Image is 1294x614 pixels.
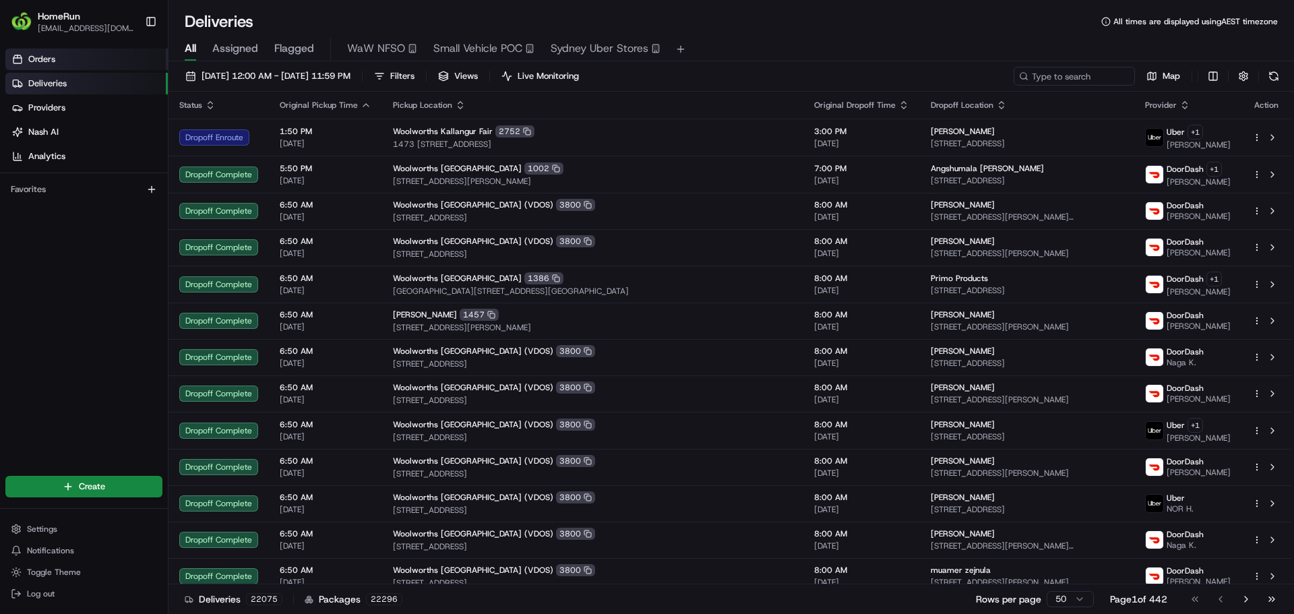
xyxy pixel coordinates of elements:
[1167,420,1185,431] span: Uber
[280,577,371,588] span: [DATE]
[1167,357,1204,368] span: Naga K.
[931,358,1123,369] span: [STREET_ADDRESS]
[366,593,402,605] div: 22296
[1167,493,1185,503] span: Uber
[13,197,24,208] div: 📗
[931,100,993,111] span: Dropoff Location
[185,40,196,57] span: All
[185,592,282,606] div: Deliveries
[1206,162,1222,177] button: +1
[393,468,793,479] span: [STREET_ADDRESS]
[931,419,995,430] span: [PERSON_NAME]
[931,285,1123,296] span: [STREET_ADDRESS]
[38,9,80,23] button: HomeRun
[393,286,793,297] span: [GEOGRAPHIC_DATA][STREET_ADDRESS][GEOGRAPHIC_DATA]
[556,491,595,503] div: 3800
[814,358,909,369] span: [DATE]
[1146,422,1163,439] img: uber-new-logo.jpeg
[976,592,1041,606] p: Rows per page
[814,126,909,137] span: 3:00 PM
[931,273,988,284] span: Primo Products
[1167,529,1204,540] span: DoorDash
[5,179,162,200] div: Favorites
[393,236,553,247] span: Woolworths [GEOGRAPHIC_DATA] (VDOS)
[1113,16,1278,27] span: All times are displayed using AEST timezone
[556,564,595,576] div: 3800
[280,492,371,503] span: 6:50 AM
[556,381,595,394] div: 3800
[433,40,522,57] span: Small Vehicle POC
[1146,348,1163,366] img: doordash_logo_v2.png
[393,456,553,466] span: Woolworths [GEOGRAPHIC_DATA] (VDOS)
[814,394,909,405] span: [DATE]
[305,592,402,606] div: Packages
[1167,565,1204,576] span: DoorDash
[814,456,909,466] span: 8:00 AM
[280,248,371,259] span: [DATE]
[1146,312,1163,330] img: doordash_logo_v2.png
[931,309,995,320] span: [PERSON_NAME]
[814,468,909,479] span: [DATE]
[28,126,59,138] span: Nash AI
[280,419,371,430] span: 6:50 AM
[393,359,793,369] span: [STREET_ADDRESS]
[1167,540,1204,551] span: Naga K.
[347,40,405,57] span: WaW NFSO
[280,468,371,479] span: [DATE]
[1167,321,1231,332] span: [PERSON_NAME]
[1167,456,1204,467] span: DoorDash
[280,126,371,137] span: 1:50 PM
[179,67,357,86] button: [DATE] 12:00 AM - [DATE] 11:59 PM
[460,309,499,321] div: 1457
[1146,531,1163,549] img: doordash_logo_v2.png
[556,455,595,467] div: 3800
[5,146,168,167] a: Analytics
[393,212,793,223] span: [STREET_ADDRESS]
[280,236,371,247] span: 6:50 AM
[1167,211,1231,222] span: [PERSON_NAME]
[280,138,371,149] span: [DATE]
[1252,100,1281,111] div: Action
[1167,576,1231,587] span: [PERSON_NAME]
[814,431,909,442] span: [DATE]
[814,419,909,430] span: 8:00 AM
[13,13,40,40] img: Nash
[13,54,245,75] p: Welcome 👋
[114,197,125,208] div: 💻
[393,273,522,284] span: Woolworths [GEOGRAPHIC_DATA]
[814,541,909,551] span: [DATE]
[1146,567,1163,585] img: doordash_logo_v2.png
[454,70,478,82] span: Views
[931,321,1123,332] span: [STREET_ADDRESS][PERSON_NAME]
[495,125,534,137] div: 2752
[1146,166,1163,183] img: doordash_logo_v2.png
[931,577,1123,588] span: [STREET_ADDRESS][PERSON_NAME]
[95,228,163,239] a: Powered byPylon
[1163,70,1180,82] span: Map
[556,235,595,247] div: 3800
[368,67,421,86] button: Filters
[393,419,553,430] span: Woolworths [GEOGRAPHIC_DATA] (VDOS)
[931,394,1123,405] span: [STREET_ADDRESS][PERSON_NAME]
[931,565,991,576] span: muamer zejnula
[814,100,896,111] span: Original Dropoff Time
[5,5,140,38] button: HomeRunHomeRun[EMAIL_ADDRESS][DOMAIN_NAME]
[1206,272,1222,286] button: +1
[518,70,579,82] span: Live Monitoring
[185,11,253,32] h1: Deliveries
[814,138,909,149] span: [DATE]
[1167,310,1204,321] span: DoorDash
[1167,164,1204,175] span: DoorDash
[393,199,553,210] span: Woolworths [GEOGRAPHIC_DATA] (VDOS)
[1167,383,1204,394] span: DoorDash
[931,175,1123,186] span: [STREET_ADDRESS]
[280,382,371,393] span: 6:50 AM
[931,248,1123,259] span: [STREET_ADDRESS][PERSON_NAME]
[46,142,171,153] div: We're available if you need us!
[931,492,995,503] span: [PERSON_NAME]
[1167,237,1204,247] span: DoorDash
[393,382,553,393] span: Woolworths [GEOGRAPHIC_DATA] (VDOS)
[551,40,648,57] span: Sydney Uber Stores
[556,419,595,431] div: 3800
[814,236,909,247] span: 8:00 AM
